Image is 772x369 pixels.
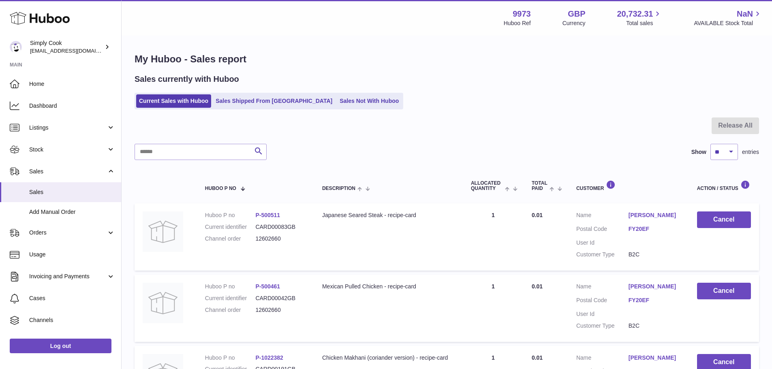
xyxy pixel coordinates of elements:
[576,211,629,221] dt: Name
[29,80,115,88] span: Home
[629,211,681,219] a: [PERSON_NAME]
[463,275,524,342] td: 1
[697,211,751,228] button: Cancel
[29,124,107,132] span: Listings
[29,102,115,110] span: Dashboard
[143,283,183,323] img: no-photo.jpg
[255,283,280,290] a: P-500461
[576,180,681,191] div: Customer
[629,283,681,290] a: [PERSON_NAME]
[322,211,455,219] div: Japanese Seared Steak - recipe-card
[255,306,306,314] dd: 12602660
[697,180,751,191] div: Action / Status
[29,146,107,154] span: Stock
[697,283,751,299] button: Cancel
[568,9,585,19] strong: GBP
[143,211,183,252] img: no-photo.jpg
[532,212,543,218] span: 0.01
[463,203,524,271] td: 1
[629,354,681,362] a: [PERSON_NAME]
[576,251,629,258] dt: Customer Type
[576,283,629,292] dt: Name
[694,9,762,27] a: NaN AVAILABLE Stock Total
[576,354,629,364] dt: Name
[576,296,629,306] dt: Postal Code
[742,148,759,156] span: entries
[29,273,107,280] span: Invoicing and Payments
[255,212,280,218] a: P-500511
[617,9,662,27] a: 20,732.31 Total sales
[322,354,455,362] div: Chicken Makhani (coriander version) - recipe-card
[10,339,111,353] a: Log out
[205,186,236,191] span: Huboo P no
[576,310,629,318] dt: User Id
[691,148,706,156] label: Show
[30,47,119,54] span: [EMAIL_ADDRESS][DOMAIN_NAME]
[29,188,115,196] span: Sales
[205,223,256,231] dt: Current identifier
[532,283,543,290] span: 0.01
[29,229,107,237] span: Orders
[629,322,681,330] dd: B2C
[471,181,503,191] span: ALLOCATED Quantity
[29,316,115,324] span: Channels
[629,251,681,258] dd: B2C
[29,208,115,216] span: Add Manual Order
[626,19,662,27] span: Total sales
[205,235,256,243] dt: Channel order
[135,53,759,66] h1: My Huboo - Sales report
[205,211,256,219] dt: Huboo P no
[562,19,586,27] div: Currency
[205,294,256,302] dt: Current identifier
[694,19,762,27] span: AVAILABLE Stock Total
[629,296,681,304] a: FY20EF
[532,354,543,361] span: 0.01
[205,354,256,362] dt: Huboo P no
[205,306,256,314] dt: Channel order
[576,322,629,330] dt: Customer Type
[30,39,103,55] div: Simply Cook
[255,294,306,302] dd: CARD00042GB
[29,251,115,258] span: Usage
[135,74,239,85] h2: Sales currently with Huboo
[504,19,531,27] div: Huboo Ref
[322,283,455,290] div: Mexican Pulled Chicken - recipe-card
[10,41,22,53] img: internalAdmin-9973@internal.huboo.com
[136,94,211,108] a: Current Sales with Huboo
[617,9,653,19] span: 20,732.31
[255,235,306,243] dd: 12602660
[29,294,115,302] span: Cases
[255,354,283,361] a: P-1022382
[737,9,753,19] span: NaN
[576,239,629,247] dt: User Id
[513,9,531,19] strong: 9973
[629,225,681,233] a: FY20EF
[322,186,355,191] span: Description
[29,168,107,175] span: Sales
[255,223,306,231] dd: CARD00083GB
[205,283,256,290] dt: Huboo P no
[532,181,547,191] span: Total paid
[576,225,629,235] dt: Postal Code
[213,94,335,108] a: Sales Shipped From [GEOGRAPHIC_DATA]
[337,94,402,108] a: Sales Not With Huboo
